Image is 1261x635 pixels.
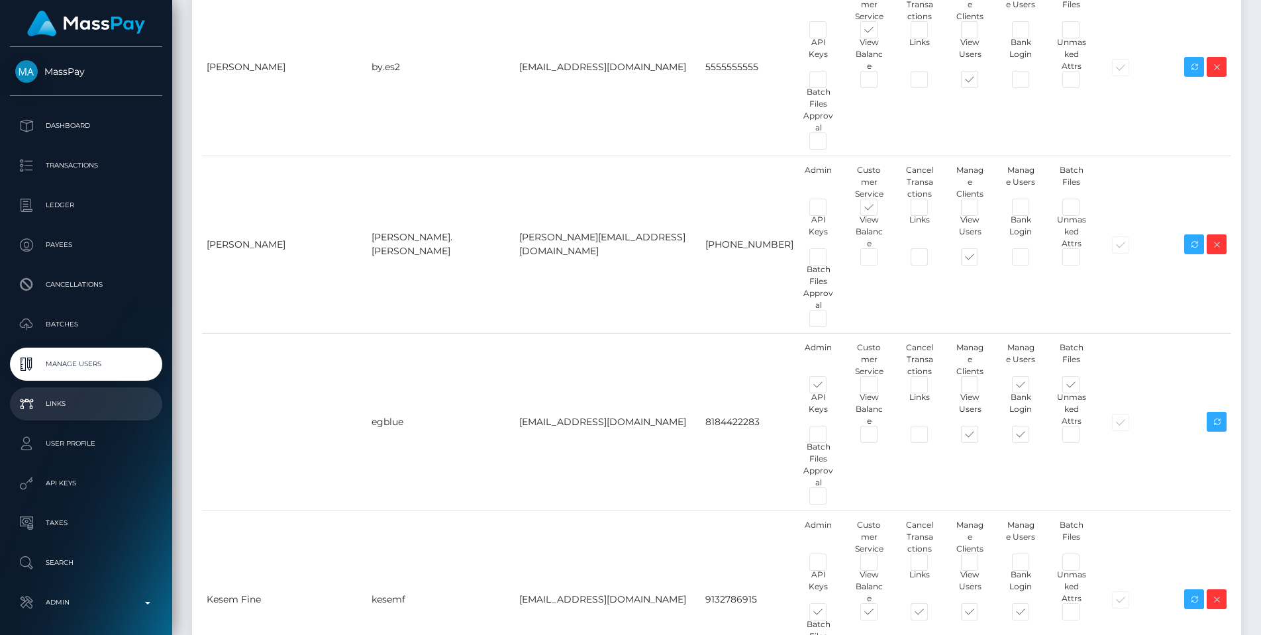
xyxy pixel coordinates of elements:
[10,387,162,420] a: Links
[995,391,1046,427] div: Bank Login
[15,394,157,414] p: Links
[15,513,157,533] p: Taxes
[367,333,515,511] td: egblue
[894,342,944,377] div: Cancel Transactions
[10,467,162,500] a: API Keys
[27,11,145,36] img: MassPay Logo
[10,546,162,579] a: Search
[515,333,701,511] td: [EMAIL_ADDRESS][DOMAIN_NAME]
[10,228,162,262] a: Payees
[367,156,515,333] td: [PERSON_NAME].[PERSON_NAME]
[15,593,157,612] p: Admin
[15,315,157,334] p: Batches
[1046,569,1097,605] div: Unmasked Attrs
[945,519,995,555] div: Manage Clients
[894,214,944,250] div: Links
[995,342,1046,377] div: Manage Users
[10,149,162,182] a: Transactions
[15,434,157,454] p: User Profile
[995,214,1046,250] div: Bank Login
[995,569,1046,605] div: Bank Login
[844,164,894,200] div: Customer Service
[10,427,162,460] a: User Profile
[844,342,894,377] div: Customer Service
[10,308,162,341] a: Batches
[793,214,843,250] div: API Keys
[15,354,157,374] p: Manage Users
[945,391,995,427] div: View Users
[793,164,843,200] div: Admin
[793,391,843,427] div: API Keys
[15,553,157,573] p: Search
[10,268,162,301] a: Cancellations
[10,66,162,77] span: MassPay
[945,164,995,200] div: Manage Clients
[844,569,894,605] div: View Balance
[15,275,157,295] p: Cancellations
[1046,214,1097,250] div: Unmasked Attrs
[894,519,944,555] div: Cancel Transactions
[844,391,894,427] div: View Balance
[793,569,843,605] div: API Keys
[15,156,157,175] p: Transactions
[793,86,843,134] div: Batch Files Approval
[1046,519,1097,555] div: Batch Files
[894,164,944,200] div: Cancel Transactions
[793,342,843,377] div: Admin
[945,36,995,72] div: View Users
[10,348,162,381] a: Manage Users
[945,342,995,377] div: Manage Clients
[995,36,1046,72] div: Bank Login
[15,473,157,493] p: API Keys
[10,109,162,142] a: Dashboard
[844,36,894,72] div: View Balance
[1046,391,1097,427] div: Unmasked Attrs
[945,569,995,605] div: View Users
[15,195,157,215] p: Ledger
[202,156,367,333] td: [PERSON_NAME]
[1046,164,1097,200] div: Batch Files
[15,235,157,255] p: Payees
[793,36,843,72] div: API Keys
[844,519,894,555] div: Customer Service
[793,441,843,489] div: Batch Files Approval
[15,60,38,83] img: MassPay
[701,156,798,333] td: [PHONE_NUMBER]
[793,519,843,555] div: Admin
[995,164,1046,200] div: Manage Users
[10,507,162,540] a: Taxes
[10,586,162,619] a: Admin
[995,519,1046,555] div: Manage Users
[844,214,894,250] div: View Balance
[894,569,944,605] div: Links
[1046,36,1097,72] div: Unmasked Attrs
[1046,342,1097,377] div: Batch Files
[10,189,162,222] a: Ledger
[894,391,944,427] div: Links
[515,156,701,333] td: [PERSON_NAME][EMAIL_ADDRESS][DOMAIN_NAME]
[793,264,843,311] div: Batch Files Approval
[15,116,157,136] p: Dashboard
[945,214,995,250] div: View Users
[701,333,798,511] td: 8184422283
[894,36,944,72] div: Links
